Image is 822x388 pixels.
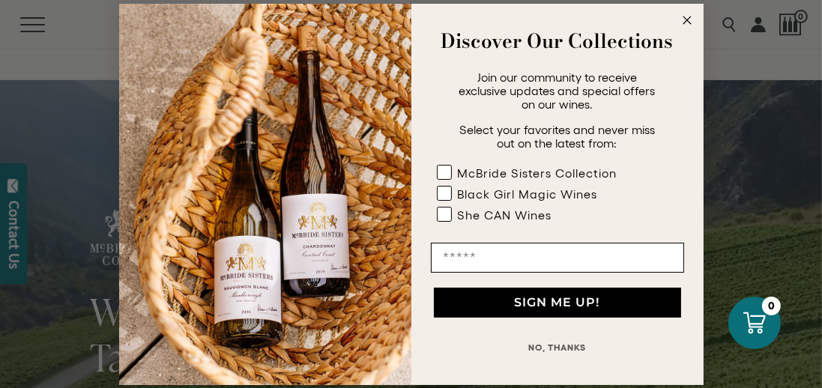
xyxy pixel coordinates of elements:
[678,11,696,29] button: Close dialog
[459,70,656,111] span: Join our community to receive exclusive updates and special offers on our wines.
[458,208,552,222] div: She CAN Wines
[441,26,674,55] strong: Discover Our Collections
[458,187,598,201] div: Black Girl Magic Wines
[762,297,781,315] div: 0
[459,123,655,150] span: Select your favorites and never miss out on the latest from:
[434,288,681,318] button: SIGN ME UP!
[458,166,617,180] div: McBride Sisters Collection
[119,4,411,385] img: 42653730-7e35-4af7-a99d-12bf478283cf.jpeg
[431,243,684,273] input: Email
[431,333,684,363] button: NO, THANKS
